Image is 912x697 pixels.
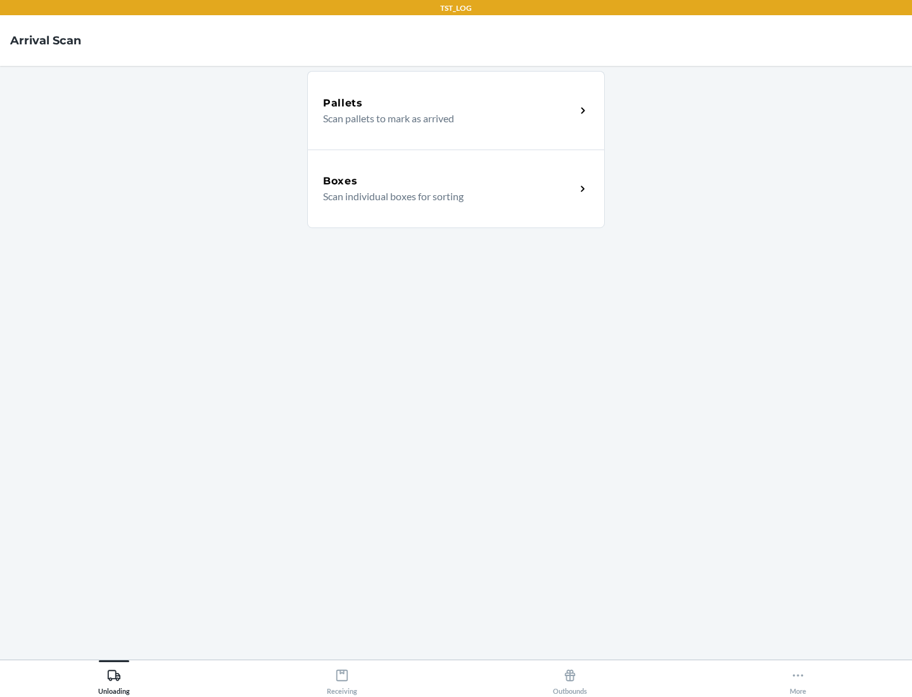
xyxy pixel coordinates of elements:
div: Outbounds [553,663,587,695]
p: Scan individual boxes for sorting [323,189,566,204]
button: More [684,660,912,695]
h5: Pallets [323,96,363,111]
a: PalletsScan pallets to mark as arrived [307,71,605,150]
a: BoxesScan individual boxes for sorting [307,150,605,228]
button: Receiving [228,660,456,695]
div: Receiving [327,663,357,695]
h5: Boxes [323,174,358,189]
button: Outbounds [456,660,684,695]
div: More [790,663,806,695]
h4: Arrival Scan [10,32,81,49]
p: TST_LOG [440,3,472,14]
div: Unloading [98,663,130,695]
p: Scan pallets to mark as arrived [323,111,566,126]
